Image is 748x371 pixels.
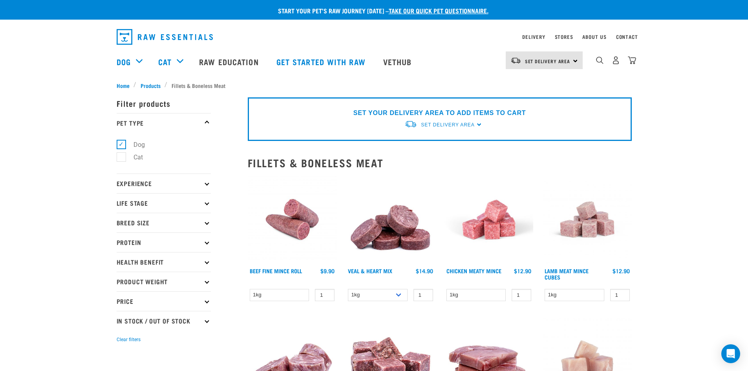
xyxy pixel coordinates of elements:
[117,81,130,90] span: Home
[510,57,521,64] img: van-moving.png
[315,289,335,301] input: 1
[353,108,526,118] p: SET YOUR DELIVERY AREA TO ADD ITEMS TO CART
[117,113,211,133] p: Pet Type
[248,157,632,169] h2: Fillets & Boneless Meat
[348,269,392,272] a: Veal & Heart Mix
[121,140,148,150] label: Dog
[582,35,606,38] a: About Us
[545,269,589,278] a: Lamb Meat Mince Cubes
[389,9,488,12] a: take our quick pet questionnaire.
[158,56,172,68] a: Cat
[117,272,211,291] p: Product Weight
[117,232,211,252] p: Protein
[612,56,620,64] img: user.png
[117,81,134,90] a: Home
[117,336,141,343] button: Clear filters
[610,289,630,301] input: 1
[446,269,501,272] a: Chicken Meaty Mince
[117,56,131,68] a: Dog
[375,46,422,77] a: Vethub
[512,289,531,301] input: 1
[117,174,211,193] p: Experience
[250,269,302,272] a: Beef Fine Mince Roll
[525,60,571,62] span: Set Delivery Area
[721,344,740,363] div: Open Intercom Messenger
[117,252,211,272] p: Health Benefit
[628,56,636,64] img: home-icon@2x.png
[404,120,417,128] img: van-moving.png
[416,268,433,274] div: $14.90
[616,35,638,38] a: Contact
[117,29,213,45] img: Raw Essentials Logo
[110,26,638,48] nav: dropdown navigation
[346,175,435,264] img: 1152 Veal Heart Medallions 01
[117,291,211,311] p: Price
[555,35,573,38] a: Stores
[121,152,146,162] label: Cat
[141,81,161,90] span: Products
[117,213,211,232] p: Breed Size
[191,46,268,77] a: Raw Education
[596,57,604,64] img: home-icon-1@2x.png
[269,46,375,77] a: Get started with Raw
[117,81,632,90] nav: breadcrumbs
[522,35,545,38] a: Delivery
[444,175,534,264] img: Chicken Meaty Mince
[320,268,335,274] div: $9.90
[117,311,211,331] p: In Stock / Out Of Stock
[421,122,474,128] span: Set Delivery Area
[136,81,165,90] a: Products
[613,268,630,274] div: $12.90
[117,93,211,113] p: Filter products
[413,289,433,301] input: 1
[514,268,531,274] div: $12.90
[117,193,211,213] p: Life Stage
[248,175,337,264] img: Venison Veal Salmon Tripe 1651
[543,175,632,264] img: Lamb Meat Mince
